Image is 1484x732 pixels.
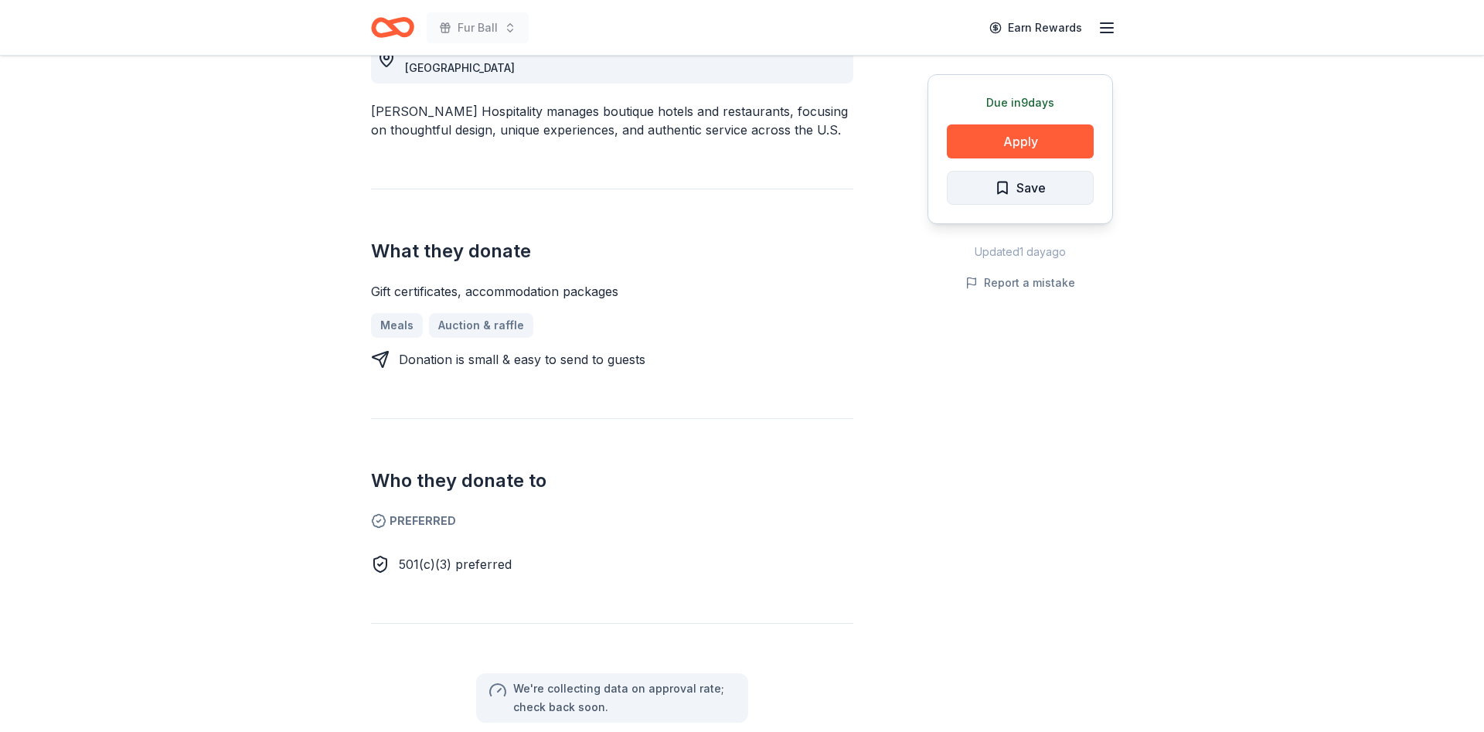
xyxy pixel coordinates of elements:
[513,679,736,717] div: We ' re collecting data on approval rate ; check back soon.
[371,239,853,264] h2: What they donate
[399,350,645,369] div: Donation is small & easy to send to guests
[399,557,512,572] span: 501(c)(3) preferred
[427,12,529,43] button: Fur Ball
[1016,178,1046,198] span: Save
[458,19,498,37] span: Fur Ball
[947,124,1094,158] button: Apply
[947,171,1094,205] button: Save
[429,313,533,338] a: Auction & raffle
[371,102,853,139] div: [PERSON_NAME] Hospitality manages boutique hotels and restaurants, focusing on thoughtful design,...
[371,512,853,530] span: Preferred
[371,9,414,46] a: Home
[371,282,853,301] div: Gift certificates, accommodation packages
[947,94,1094,112] div: Due in 9 days
[371,313,423,338] a: Meals
[980,14,1091,42] a: Earn Rewards
[965,274,1075,292] button: Report a mistake
[371,468,853,493] h2: Who they donate to
[927,243,1113,261] div: Updated 1 day ago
